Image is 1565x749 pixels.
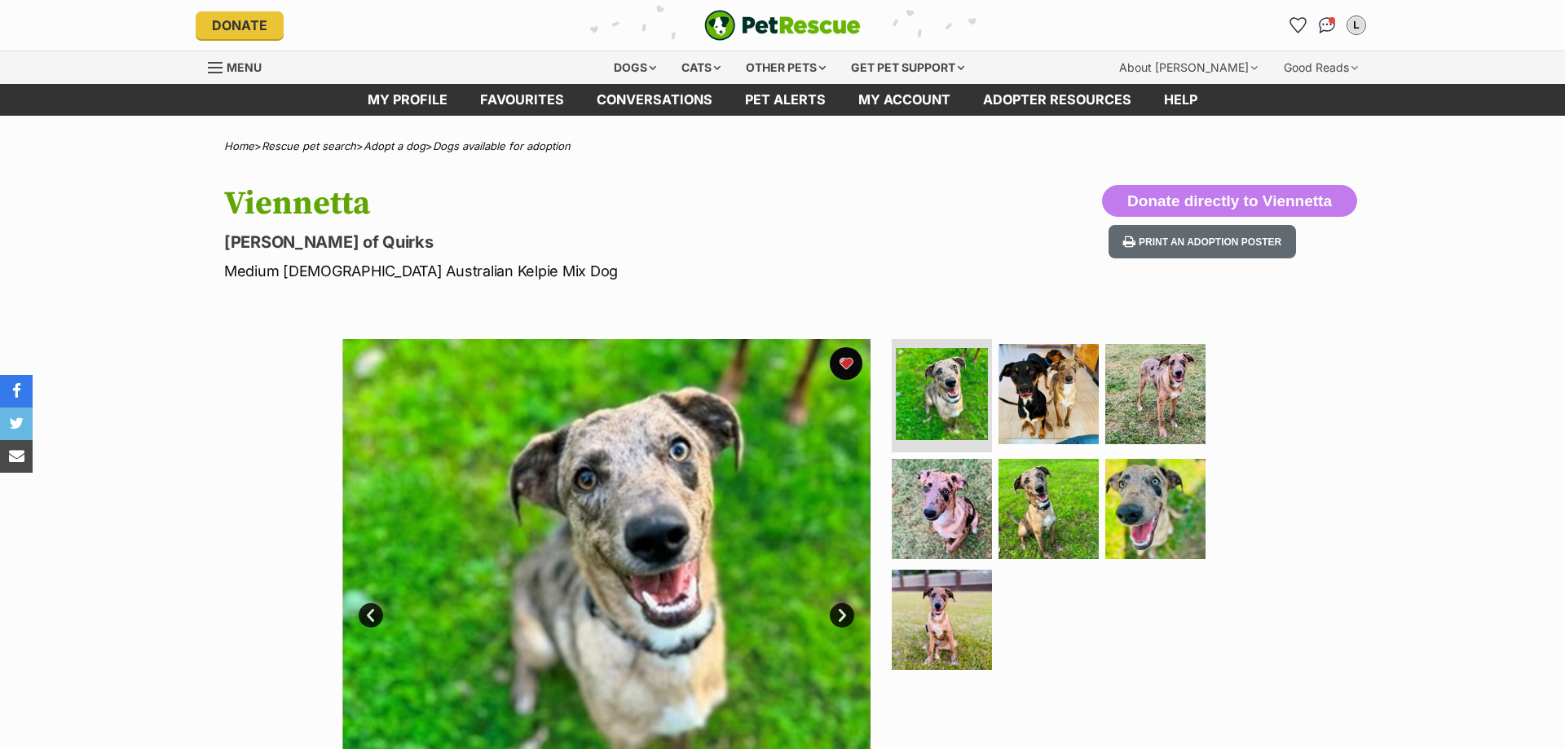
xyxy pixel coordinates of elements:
[967,84,1148,116] a: Adopter resources
[602,51,668,84] div: Dogs
[1285,12,1369,38] ul: Account quick links
[734,51,837,84] div: Other pets
[1272,51,1369,84] div: Good Reads
[1102,185,1357,218] button: Donate directly to Viennetta
[830,347,862,380] button: favourite
[1108,51,1269,84] div: About [PERSON_NAME]
[1109,225,1296,258] button: Print an adoption poster
[892,459,992,559] img: Photo of Viennetta
[224,260,914,282] p: Medium [DEMOGRAPHIC_DATA] Australian Kelpie Mix Dog
[224,139,254,152] a: Home
[580,84,729,116] a: conversations
[999,344,1099,444] img: Photo of Viennetta
[224,231,914,253] p: [PERSON_NAME] of Quirks
[896,348,988,440] img: Photo of Viennetta
[196,11,284,39] a: Donate
[351,84,464,116] a: My profile
[208,51,273,81] a: Menu
[704,10,861,41] img: logo-e224e6f780fb5917bec1dbf3a21bbac754714ae5b6737aabdf751b685950b380.svg
[262,139,356,152] a: Rescue pet search
[729,84,842,116] a: Pet alerts
[1319,17,1336,33] img: chat-41dd97257d64d25036548639549fe6c8038ab92f7586957e7f3b1b290dea8141.svg
[670,51,732,84] div: Cats
[999,459,1099,559] img: Photo of Viennetta
[464,84,580,116] a: Favourites
[840,51,976,84] div: Get pet support
[364,139,425,152] a: Adopt a dog
[830,603,854,628] a: Next
[227,60,262,74] span: Menu
[359,603,383,628] a: Prev
[1105,344,1206,444] img: Photo of Viennetta
[1148,84,1214,116] a: Help
[892,570,992,670] img: Photo of Viennetta
[433,139,571,152] a: Dogs available for adoption
[1285,12,1311,38] a: Favourites
[1314,12,1340,38] a: Conversations
[1105,459,1206,559] img: Photo of Viennetta
[842,84,967,116] a: My account
[704,10,861,41] a: PetRescue
[1343,12,1369,38] button: My account
[1348,17,1364,33] div: L
[183,140,1382,152] div: > > >
[224,185,914,222] h1: Viennetta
